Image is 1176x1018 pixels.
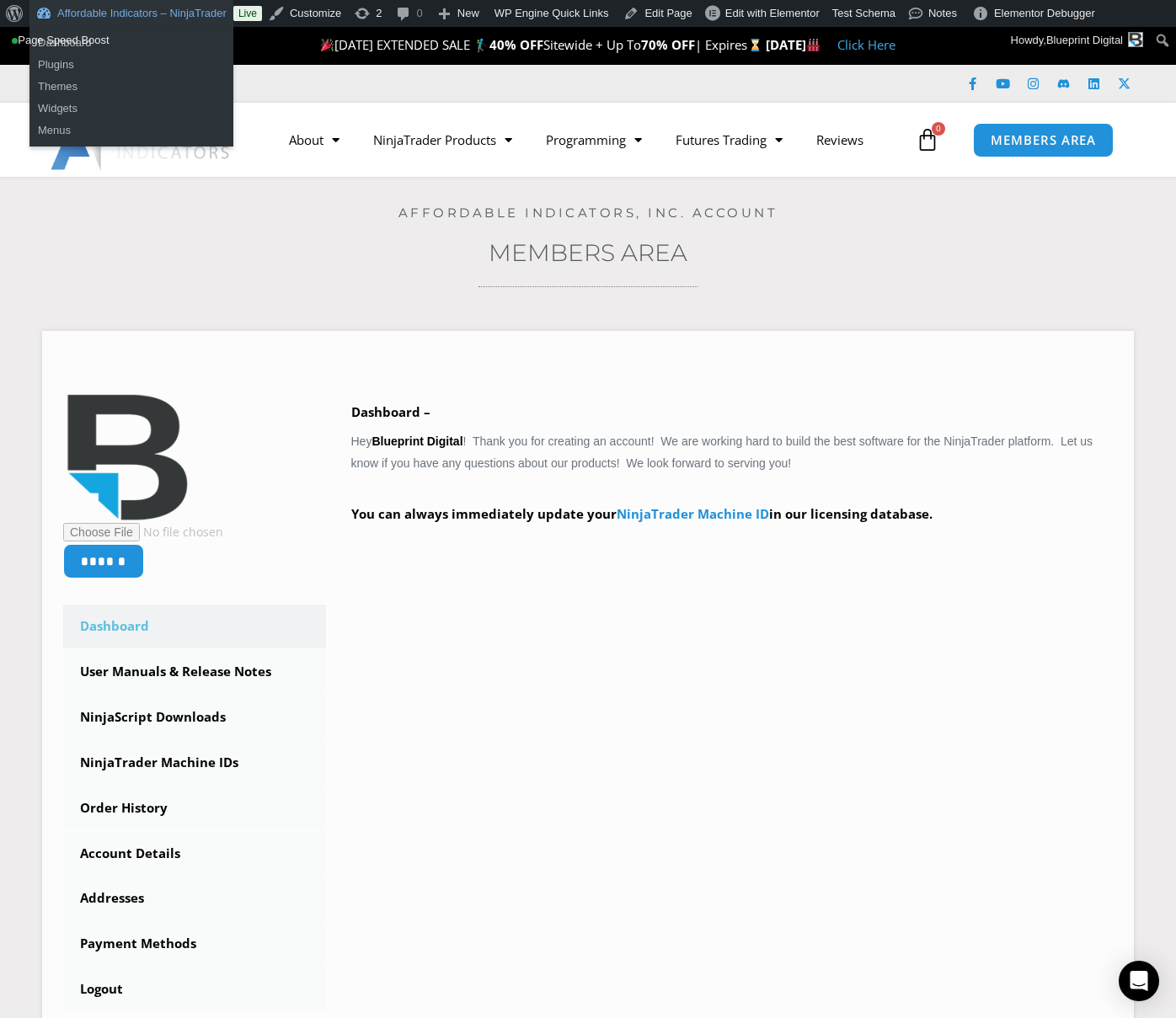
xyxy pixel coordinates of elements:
[991,134,1096,147] span: MEMBERS AREA
[641,36,695,53] strong: 70% OFF
[63,741,326,785] a: NinjaTrader Machine IDs
[29,76,233,98] a: Themes
[321,39,334,51] img: 🎉
[372,434,462,448] strong: Blueprint Digital
[837,36,895,53] a: Click Here
[489,238,687,267] a: Members Area
[63,605,326,648] a: Dashboard
[63,650,326,694] a: User Manuals & Release Notes
[29,54,233,76] a: Plugins
[932,122,945,136] span: 0
[29,32,233,54] a: Dashboard
[398,205,778,221] a: Affordable Indicators, Inc. Account
[63,877,326,920] a: Addresses
[356,120,529,159] a: NinjaTrader Products
[1005,27,1150,54] a: Howdy,
[29,27,233,81] ul: Affordable Indicators – NinjaTrader
[807,39,820,51] img: 🏭
[351,401,1114,550] div: Hey ! Thank you for creating an account! We are working hard to build the best software for the N...
[317,36,765,53] span: [DATE] EXTENDED SALE 🏌️‍♂️ Sitewide + Up To | Expires
[617,505,769,522] a: NinjaTrader Machine ID
[973,123,1114,157] a: MEMBERS AREA
[766,36,821,53] strong: [DATE]
[725,7,820,19] span: Edit with Elementor
[351,403,430,420] b: Dashboard –
[29,98,233,120] a: Widgets
[272,120,911,159] nav: Menu
[63,394,190,520] img: f4200ded260306cece07d635b4b5a1c5de2aad294d720d85f66f1dde811a3061
[63,696,326,739] a: NinjaScript Downloads
[29,120,233,141] a: Menus
[351,505,933,522] strong: You can always immediately update your in our licensing database.
[489,36,543,53] strong: 40% OFF
[659,120,799,159] a: Futures Trading
[63,605,326,1011] nav: Account pages
[29,71,233,147] ul: Affordable Indicators – NinjaTrader
[63,967,326,1011] a: Logout
[272,120,356,159] a: About
[529,120,659,159] a: Programming
[749,39,762,51] img: ⌛
[63,786,326,830] a: Order History
[233,6,262,21] a: Live
[63,832,326,876] a: Account Details
[63,922,326,966] a: Payment Methods
[250,75,503,92] iframe: Customer reviews powered by Trustpilot
[1119,961,1159,1001] div: Open Intercom Messenger
[890,115,965,164] a: 0
[1046,34,1123,46] span: Blueprint Digital
[799,120,880,159] a: Reviews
